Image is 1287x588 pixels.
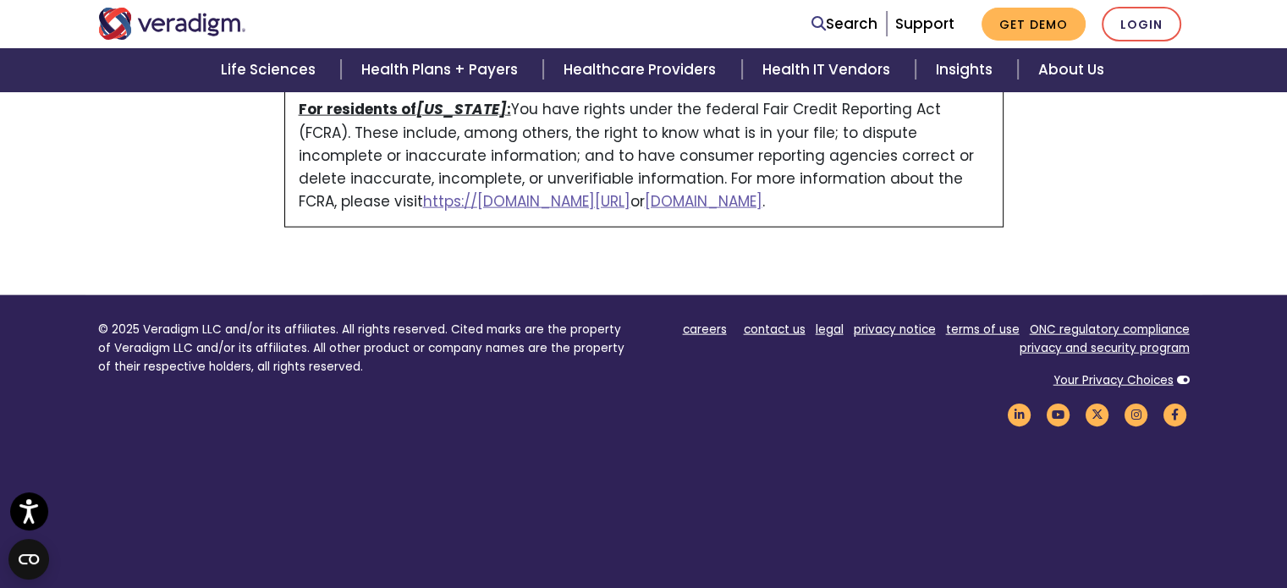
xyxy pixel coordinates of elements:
[1083,406,1112,422] a: Veradigm Twitter Link
[423,191,630,212] span: [DOMAIN_NAME][URL]
[946,321,1020,338] a: terms of use
[683,321,727,338] a: careers
[744,321,806,338] a: contact us
[299,99,511,119] u: For residents of :
[963,467,1267,568] iframe: Drift Chat Widget
[284,84,1004,228] div: You have rights under the federal Fair Credit Reporting Act (FCRA). These include, among others, ...
[423,191,477,212] span: https://
[916,48,1018,91] a: Insights
[98,321,631,376] p: © 2025 Veradigm LLC and/or its affiliates. All rights reserved. Cited marks are the property of V...
[982,8,1086,41] a: Get Demo
[1161,406,1190,422] a: Veradigm Facebook Link
[1102,7,1181,41] a: Login
[1005,406,1034,422] a: Veradigm LinkedIn Link
[543,48,741,91] a: Healthcare Providers
[341,48,543,91] a: Health Plans + Payers
[1053,372,1174,388] a: Your Privacy Choices
[854,321,936,338] a: privacy notice
[416,99,507,119] em: [US_STATE]
[201,48,341,91] a: Life Sciences
[645,191,762,212] a: [DOMAIN_NAME]
[895,14,954,34] a: Support
[1018,48,1125,91] a: About Us
[1044,406,1073,422] a: Veradigm YouTube Link
[98,8,246,40] img: Veradigm logo
[1030,321,1190,338] a: ONC regulatory compliance
[1020,340,1190,356] a: privacy and security program
[742,48,916,91] a: Health IT Vendors
[8,539,49,580] button: Open CMP widget
[423,191,630,212] a: https://[DOMAIN_NAME][URL]
[816,321,844,338] a: legal
[1122,406,1151,422] a: Veradigm Instagram Link
[811,13,877,36] a: Search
